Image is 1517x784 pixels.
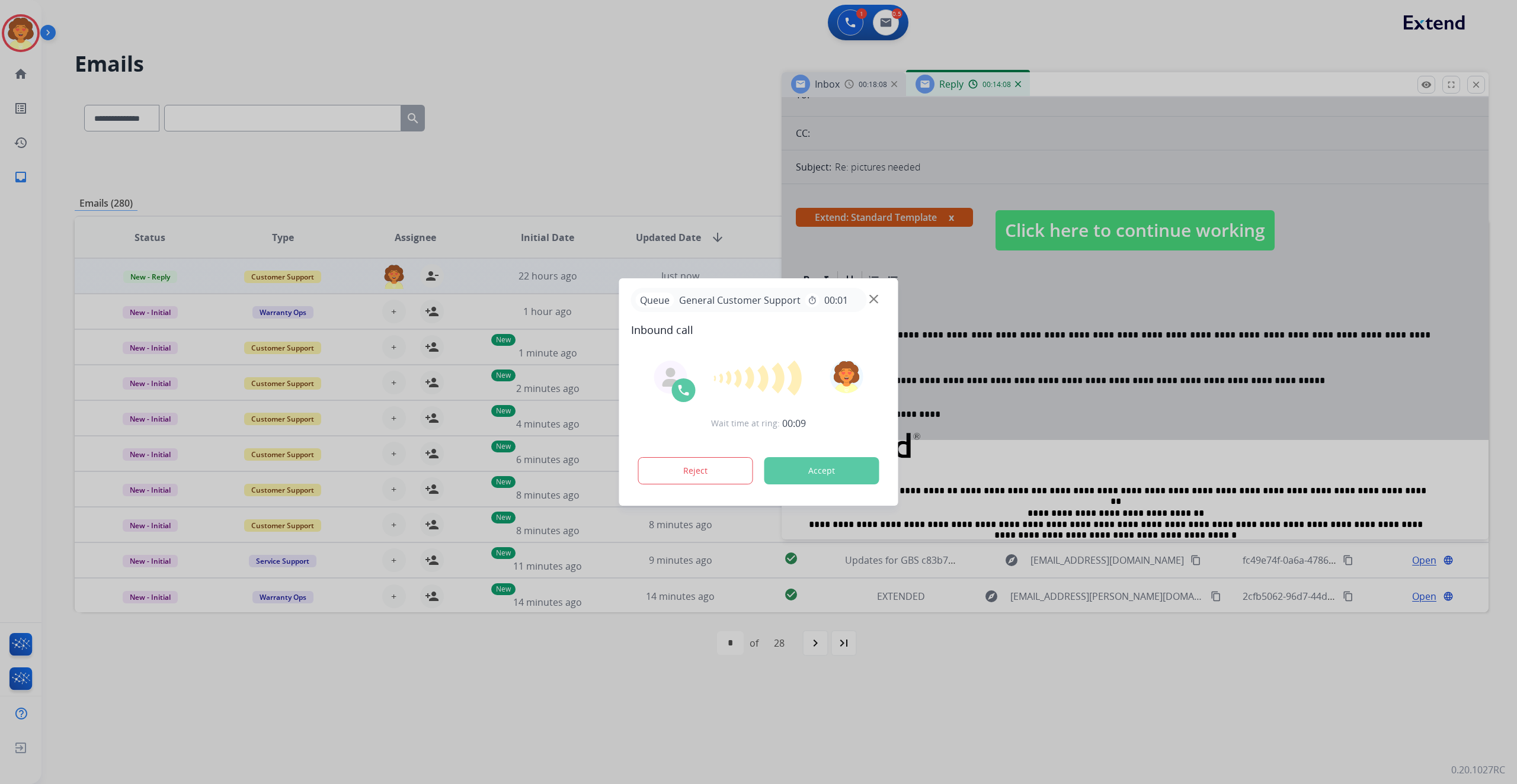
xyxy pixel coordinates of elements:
img: avatar [830,360,863,393]
button: Accept [764,457,879,484]
button: Reject [638,457,753,484]
span: Wait time at ring: [711,417,780,429]
span: 00:01 [824,293,848,307]
img: close-button [869,295,878,304]
span: Inbound call [631,322,886,338]
p: 0.20.1027RC [1451,763,1505,777]
span: General Customer Support [674,293,805,307]
img: agent-avatar [661,368,680,387]
p: Queue [636,293,674,307]
img: call-icon [677,383,691,397]
span: 00:09 [782,416,806,430]
mat-icon: timer [808,295,817,305]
